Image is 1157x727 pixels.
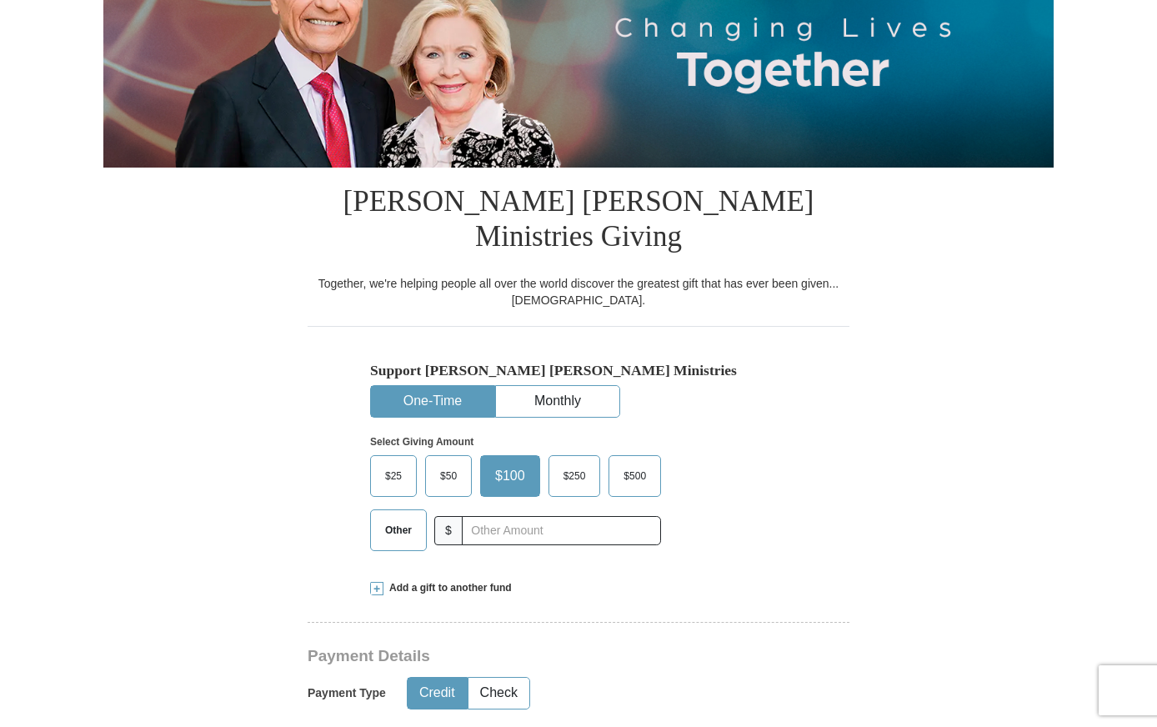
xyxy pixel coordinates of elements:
span: $ [434,516,463,545]
button: Monthly [496,386,619,417]
span: $50 [432,464,465,489]
button: Credit [408,678,467,709]
button: One-Time [371,386,494,417]
span: Add a gift to another fund [383,581,512,595]
button: Check [468,678,529,709]
input: Other Amount [462,516,661,545]
span: $100 [487,464,533,489]
span: Other [377,518,420,543]
span: $250 [555,464,594,489]
span: $25 [377,464,410,489]
strong: Select Giving Amount [370,436,473,448]
h5: Support [PERSON_NAME] [PERSON_NAME] Ministries [370,362,787,379]
h3: Payment Details [308,647,733,666]
h5: Payment Type [308,686,386,700]
div: Together, we're helping people all over the world discover the greatest gift that has ever been g... [308,275,849,308]
h1: [PERSON_NAME] [PERSON_NAME] Ministries Giving [308,168,849,275]
span: $500 [615,464,654,489]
